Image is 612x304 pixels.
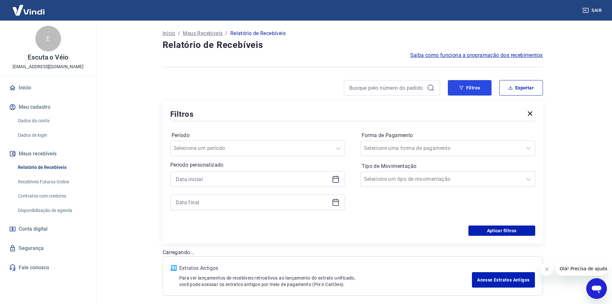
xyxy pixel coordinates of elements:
[172,132,344,139] label: Período
[8,261,88,275] a: Fale conosco
[170,109,194,119] h5: Filtros
[15,129,88,142] a: Dados de login
[35,26,61,51] div: E
[540,263,553,276] iframe: Fechar mensagem
[349,83,424,93] input: Busque pelo número do pedido
[448,80,492,96] button: Filtros
[15,175,88,189] a: Recebíveis Futuros Online
[556,262,607,276] iframe: Mensagem da empresa
[170,161,345,169] p: Período personalizado
[15,189,88,203] a: Contratos com credores
[8,147,88,161] button: Meus recebíveis
[586,278,607,299] iframe: Botão para abrir a janela de mensagens
[179,264,472,272] p: Extratos Antigos
[15,161,88,174] a: Relatório de Recebíveis
[362,162,534,170] label: Tipo de Movimentação
[179,275,472,288] p: Para ver lançamentos de recebíveis retroativos ao lançamento do extrato unificado, você pode aces...
[28,54,68,61] p: Escuta o Véio
[581,5,604,16] button: Sair
[472,272,535,288] a: Acesse Extratos Antigos
[15,204,88,217] a: Disponibilização de agenda
[8,241,88,255] a: Segurança
[178,30,180,37] p: /
[163,249,543,256] p: Carregando...
[183,30,223,37] a: Meus Recebíveis
[8,0,49,20] img: Vindi
[13,63,84,70] p: [EMAIL_ADDRESS][DOMAIN_NAME]
[230,30,286,37] p: Relatório de Recebíveis
[410,51,543,59] a: Saiba como funciona a programação dos recebimentos
[171,265,177,271] img: ícone
[362,132,534,139] label: Forma de Pagamento
[19,225,48,234] span: Conta digital
[4,5,54,10] span: Olá! Precisa de ajuda?
[176,198,329,207] input: Data final
[8,81,88,95] a: Início
[163,30,175,37] a: Início
[225,30,227,37] p: /
[176,174,329,184] input: Data inicial
[15,114,88,127] a: Dados da conta
[8,100,88,114] button: Meu cadastro
[499,80,543,96] button: Exportar
[163,39,543,51] h4: Relatório de Recebíveis
[8,222,88,236] a: Conta digital
[468,226,535,236] button: Aplicar filtros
